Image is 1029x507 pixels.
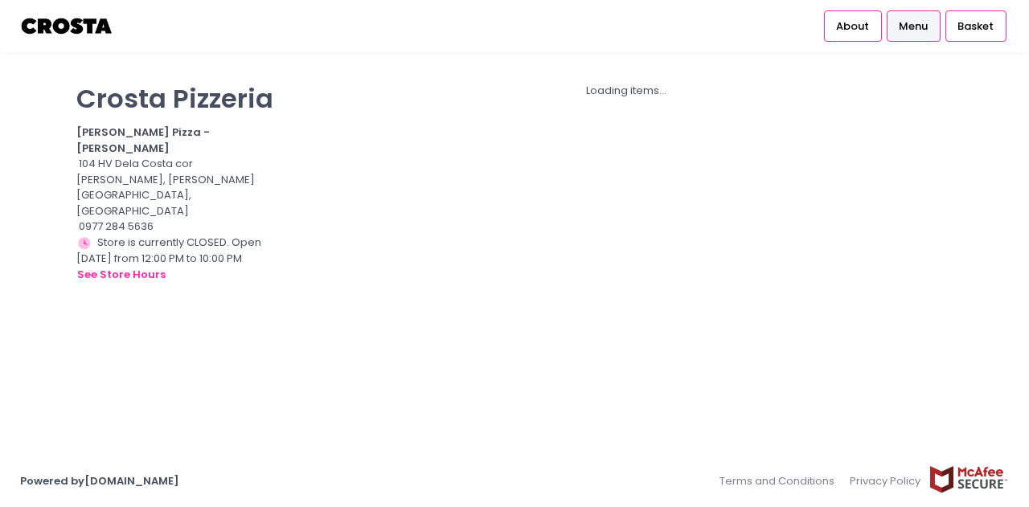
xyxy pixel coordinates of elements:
span: Menu [899,18,928,35]
a: Privacy Policy [842,465,929,497]
div: Loading items... [301,83,953,99]
img: logo [20,12,114,40]
a: Terms and Conditions [719,465,842,497]
a: Menu [887,10,941,41]
div: 104 HV Dela Costa cor [PERSON_NAME], [PERSON_NAME][GEOGRAPHIC_DATA], [GEOGRAPHIC_DATA] [76,156,281,219]
button: see store hours [76,266,166,284]
a: Powered by[DOMAIN_NAME] [20,473,179,489]
div: Store is currently CLOSED. Open [DATE] from 12:00 PM to 10:00 PM [76,235,281,284]
a: About [824,10,882,41]
p: Crosta Pizzeria [76,83,281,114]
span: Basket [957,18,994,35]
div: 0977 284 5636 [76,219,281,235]
img: mcafee-secure [929,465,1009,493]
b: [PERSON_NAME] Pizza - [PERSON_NAME] [76,125,210,156]
span: About [836,18,869,35]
